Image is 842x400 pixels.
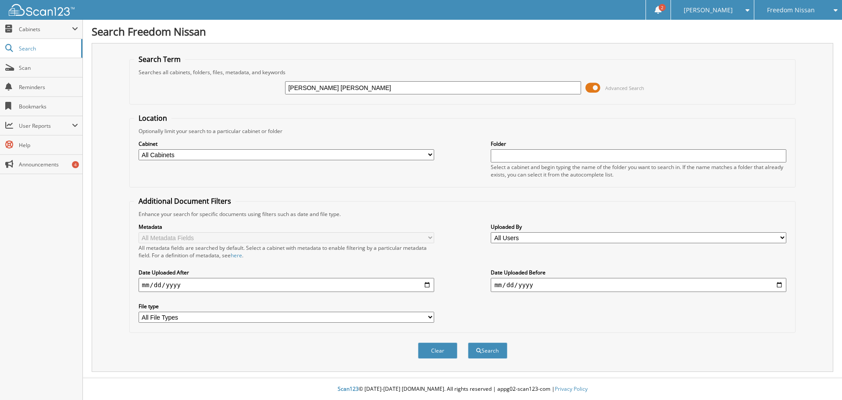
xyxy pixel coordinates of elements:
[19,103,78,110] span: Bookmarks
[605,85,644,91] span: Advanced Search
[19,122,72,130] span: User Reports
[491,223,786,231] label: Uploaded By
[19,161,78,168] span: Announcements
[134,127,791,135] div: Optionally limit your search to a particular cabinet or folder
[659,4,666,11] span: 2
[139,303,434,310] label: File type
[19,25,72,33] span: Cabinets
[338,385,359,393] span: Scan123
[139,269,434,276] label: Date Uploaded After
[491,140,786,148] label: Folder
[72,161,79,168] div: 4
[798,358,842,400] iframe: Chat Widget
[134,54,185,64] legend: Search Term
[139,223,434,231] label: Metadata
[139,140,434,148] label: Cabinet
[684,7,733,13] span: [PERSON_NAME]
[468,342,507,359] button: Search
[139,244,434,259] div: All metadata fields are searched by default. Select a cabinet with metadata to enable filtering b...
[491,278,786,292] input: end
[418,342,457,359] button: Clear
[19,64,78,72] span: Scan
[19,45,77,52] span: Search
[134,113,171,123] legend: Location
[231,252,242,259] a: here
[555,385,588,393] a: Privacy Policy
[19,141,78,149] span: Help
[134,196,235,206] legend: Additional Document Filters
[9,4,75,16] img: scan123-logo-white.svg
[134,68,791,76] div: Searches all cabinets, folders, files, metadata, and keywords
[19,83,78,91] span: Reminders
[83,378,842,400] div: © [DATE]-[DATE] [DOMAIN_NAME]. All rights reserved | appg02-scan123-com |
[491,269,786,276] label: Date Uploaded Before
[92,24,833,39] h1: Search Freedom Nissan
[139,278,434,292] input: start
[491,163,786,178] div: Select a cabinet and begin typing the name of the folder you want to search in. If the name match...
[134,210,791,218] div: Enhance your search for specific documents using filters such as date and file type.
[767,7,815,13] span: Freedom Nissan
